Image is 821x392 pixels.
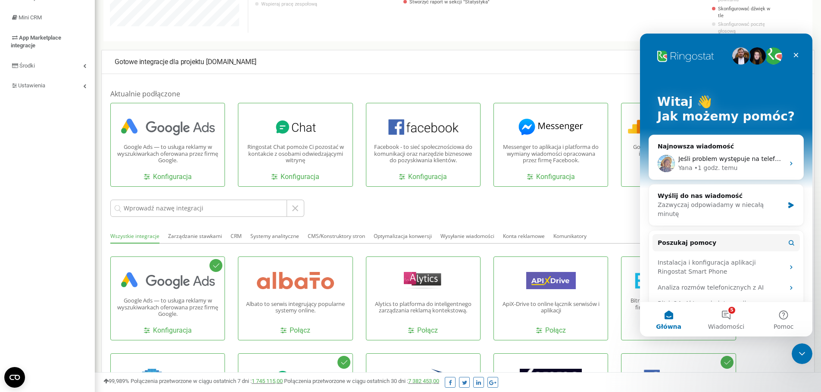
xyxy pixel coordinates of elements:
button: Pomoc [115,269,172,303]
div: Bitrix24. Aktywacja integracji [12,262,160,278]
p: ApiX-Drive to online łącznik serwisów i aplikacji [500,301,601,314]
a: Konfiguracja [272,172,319,182]
a: Skonfigurować pocztę głosową [718,21,777,34]
div: • 1 godz. temu [54,130,98,139]
button: CRM [231,230,242,243]
span: Pomoc [134,290,153,296]
a: Konfiguracja [144,326,192,336]
div: Yana [38,130,53,139]
input: Wprowadź nazwę integracji [110,200,287,217]
div: Zazwyczaj odpowiadamy w niecałą minutę [18,167,144,185]
p: Alytics to platforma do inteligentnego zarządzania reklamą kontekstową. [373,301,474,314]
p: Google Ads — to usługa reklamy w wyszukiwarkach oferowana przez firmę Google. [117,144,218,164]
div: Instalacja i konfiguracja aplikacji Ringostat Smart Phone [18,225,144,243]
span: Główna [16,290,41,296]
a: Konfiguracja [144,172,192,182]
span: Połączenia przetworzone w ciągu ostatnich 7 dni : [131,378,283,384]
p: Ringostat Chat pomoże Ci pozostać w kontakcie z osobami odwiedzającymi witrynę [245,144,346,164]
a: Konfiguracja [399,172,447,182]
a: Konfiguracja [527,172,575,182]
p: Facebook - to sieć społecznościowa do komunikacji oraz narzędzie biznesowe do pozyskiwania klientów. [373,144,474,164]
p: Google Ads — to usługa reklamy w wyszukiwarkach oferowana przez firmę Google. [117,297,218,318]
p: Google Analytics - to system analizy internetowej służący do analizy konwersji online. [628,144,729,164]
button: CMS/Konstruktory stron [308,230,365,243]
span: Poszukaj pomocy [18,205,76,214]
div: Analiza rozmów telefonicznych z AI [18,250,144,259]
a: Połącz [536,326,566,336]
iframe: Intercom live chat [640,34,812,336]
span: Środki [19,62,35,69]
button: Zarządzanie stawkami [168,230,222,243]
div: Zamknij [148,14,164,29]
p: Wspieraj pracę zespołową [261,1,334,8]
a: Skonfigurować dźwięk w tle [718,6,777,19]
button: Konta reklamowe [503,230,545,243]
span: Ustawienia [18,82,45,89]
p: Bitrix24 to popularny system CRM dla firm z narzędziami do zarządzania projektami i umowami. [628,297,729,318]
button: Wszystkie integracje [110,230,159,244]
div: Analiza rozmów telefonicznych z AI [12,246,160,262]
div: Instalacja i konfiguracja aplikacji Ringostat Smart Phone [12,221,160,246]
h1: Aktualnie podłączone [110,89,805,99]
p: Albato to serwis integrujący popularne systemy online. [245,301,346,314]
p: Messenger to aplikacja i platforma do wymiany wiadomości opracowana przez firmę Facebook. [500,144,601,164]
div: Wyślij do nas wiadomość [18,158,144,167]
a: Połącz [408,326,438,336]
button: Systemy analityczne [250,230,299,243]
span: Mini CRM [19,14,42,21]
div: Bitrix24. Aktywacja integracji [18,265,144,275]
button: Wysyłanie wiadomości [440,230,494,243]
span: 99,989% [103,378,129,384]
p: [DOMAIN_NAME] [115,57,801,67]
span: Gotowe integracje dla projektu [115,58,204,66]
iframe: Intercom live chat [792,343,812,364]
button: Wiadomości [57,269,115,303]
a: Połącz [281,326,310,336]
button: Poszukaj pomocy [12,201,160,218]
button: Open CMP widget [4,367,25,388]
button: Komunikatory [553,230,587,243]
span: Połączenia przetworzone w ciągu ostatnich 30 dni : [284,378,439,384]
button: Optymalizacja konwersji [374,230,432,243]
a: 1 745 115,00 [252,378,283,384]
a: 7 382 453,00 [408,378,439,384]
span: Wiadomości [68,290,105,296]
span: App Marketplace integracje [11,34,61,49]
div: Wyślij do nas wiadomośćZazwyczaj odpowiadamy w niecałą minutę [9,151,164,192]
